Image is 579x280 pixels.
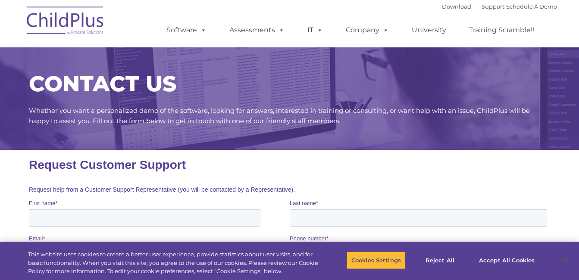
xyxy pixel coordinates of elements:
button: Cookies Settings [347,251,406,269]
a: IT [299,22,332,39]
div: This website uses cookies to create a better user experience, provide statistics about user visit... [28,250,319,276]
a: Training Scramble!! [460,22,543,39]
a: University [403,22,455,39]
a: Assessments [221,22,293,39]
a: Company [337,22,397,39]
img: ChildPlus by Procare Solutions [22,0,109,44]
span: Last name [261,50,287,56]
button: Reject All [413,251,467,269]
span: CONTACT US [29,71,176,97]
font: | [442,3,557,10]
a: Download [442,3,471,10]
button: Close [556,251,575,270]
span: Whether you want a personalized demo of the software, looking for answers, interested in training... [29,106,530,125]
button: Accept All Cookies [474,251,539,269]
a: Support [482,3,504,10]
span: Phone number [261,85,297,92]
a: Software [158,22,215,39]
a: Schedule A Demo [506,3,557,10]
